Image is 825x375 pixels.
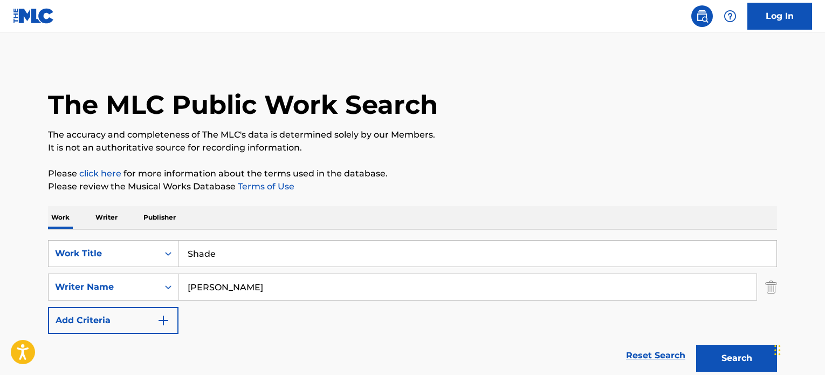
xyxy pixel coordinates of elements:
div: Help [719,5,741,27]
a: Log In [747,3,812,30]
img: Delete Criterion [765,274,777,301]
p: Please for more information about the terms used in the database. [48,167,777,180]
h1: The MLC Public Work Search [48,88,438,121]
a: click here [79,168,121,179]
a: Reset Search [621,344,691,367]
p: Publisher [140,206,179,229]
a: Terms of Use [236,181,294,192]
button: Add Criteria [48,307,178,334]
img: MLC Logo [13,8,54,24]
a: Public Search [691,5,713,27]
div: Drag [774,334,781,366]
p: Work [48,206,73,229]
div: Work Title [55,247,152,260]
button: Search [696,345,777,372]
p: The accuracy and completeness of The MLC's data is determined solely by our Members. [48,128,777,141]
img: 9d2ae6d4665cec9f34b9.svg [157,314,170,327]
p: Writer [92,206,121,229]
iframe: Chat Widget [771,323,825,375]
div: Writer Name [55,281,152,294]
img: help [724,10,737,23]
p: Please review the Musical Works Database [48,180,777,193]
img: search [696,10,709,23]
p: It is not an authoritative source for recording information. [48,141,777,154]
